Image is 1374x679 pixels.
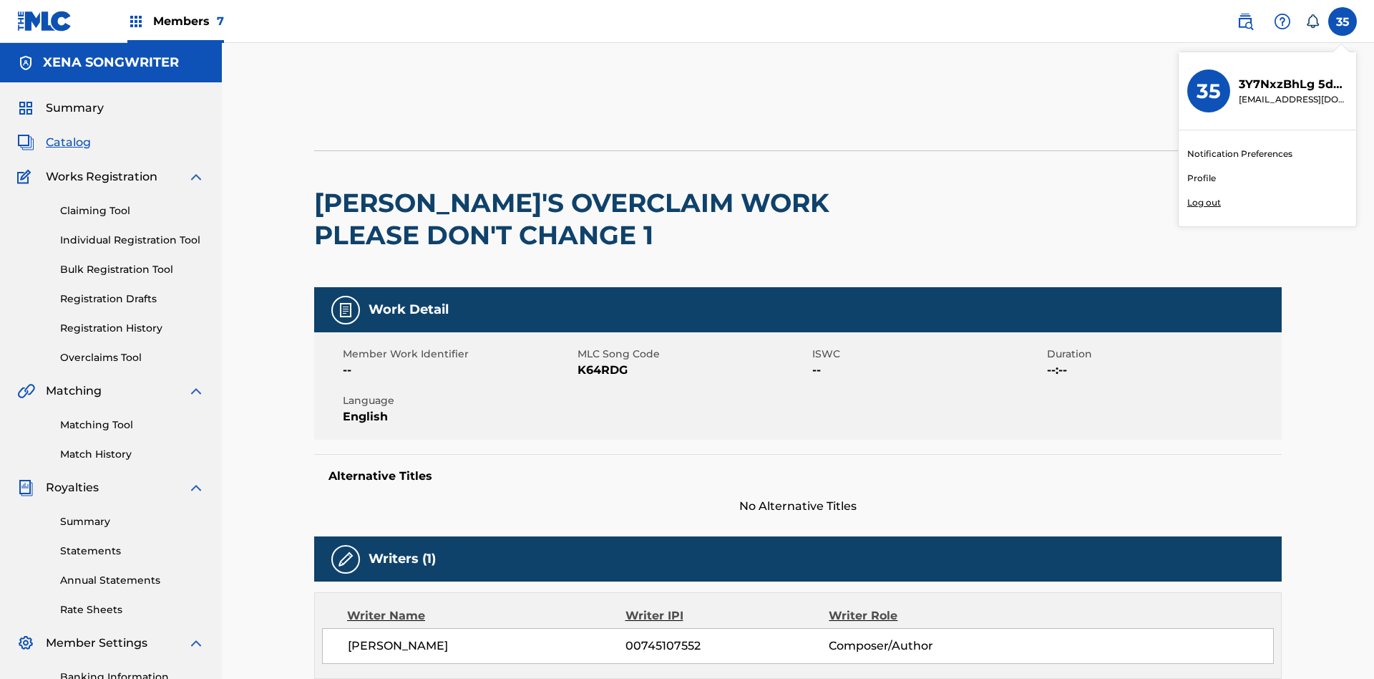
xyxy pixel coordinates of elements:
[17,382,35,400] img: Matching
[60,233,205,248] a: Individual Registration Tool
[348,637,625,655] span: [PERSON_NAME]
[369,551,436,567] h5: Writers (1)
[1268,7,1297,36] div: Help
[43,54,179,71] h5: XENA SONGWRITER
[46,168,157,186] span: Works Registration
[343,347,574,362] span: Member Work Identifier
[46,479,99,496] span: Royalties
[369,302,449,318] h5: Work Detail
[187,168,205,186] img: expand
[1187,148,1292,160] a: Notification Preferences
[1047,347,1278,362] span: Duration
[17,100,104,117] a: SummarySummary
[1239,93,1348,106] p: cleosongwriter@gmail.com
[314,187,895,251] h2: [PERSON_NAME]'S OVERCLAIM WORK PLEASE DON'T CHANGE 1
[343,408,574,425] span: English
[127,13,145,30] img: Top Rightsholders
[337,551,354,568] img: Writers
[1328,7,1357,36] div: User Menu
[46,635,147,652] span: Member Settings
[60,447,205,462] a: Match History
[46,134,91,151] span: Catalog
[1274,13,1291,30] img: help
[153,13,224,29] span: Members
[60,203,205,218] a: Claiming Tool
[187,382,205,400] img: expand
[578,347,809,362] span: MLC Song Code
[17,168,36,186] img: Works Registration
[829,637,1014,655] span: Composer/Author
[1239,76,1348,93] p: 3Y7NxzBhLg 5dnp0Km8at
[343,362,574,379] span: --
[1187,172,1216,185] a: Profile
[60,292,205,307] a: Registration Drafts
[17,11,72,32] img: MLC Logo
[625,607,829,625] div: Writer IPI
[343,393,574,408] span: Language
[328,469,1267,483] h5: Alternative Titles
[625,637,829,655] span: 00745107552
[812,347,1043,362] span: ISWC
[1237,13,1254,30] img: search
[217,14,224,28] span: 7
[17,134,34,151] img: Catalog
[1302,610,1374,679] iframe: Chat Widget
[829,607,1014,625] div: Writer Role
[60,573,205,588] a: Annual Statements
[812,362,1043,379] span: --
[1187,196,1221,209] p: Log out
[1197,79,1221,104] h3: 35
[60,602,205,617] a: Rate Sheets
[17,635,34,652] img: Member Settings
[187,635,205,652] img: expand
[60,350,205,365] a: Overclaims Tool
[46,382,102,400] span: Matching
[17,54,34,72] img: Accounts
[60,418,205,433] a: Matching Tool
[17,479,34,496] img: Royalties
[60,544,205,559] a: Statements
[60,262,205,277] a: Bulk Registration Tool
[337,302,354,319] img: Work Detail
[578,362,809,379] span: K64RDG
[187,479,205,496] img: expand
[1047,362,1278,379] span: --:--
[17,100,34,117] img: Summary
[17,134,91,151] a: CatalogCatalog
[1231,7,1259,36] a: Public Search
[1305,14,1320,29] div: Notifications
[314,498,1282,515] span: No Alternative Titles
[60,514,205,529] a: Summary
[46,100,104,117] span: Summary
[60,321,205,336] a: Registration History
[347,607,625,625] div: Writer Name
